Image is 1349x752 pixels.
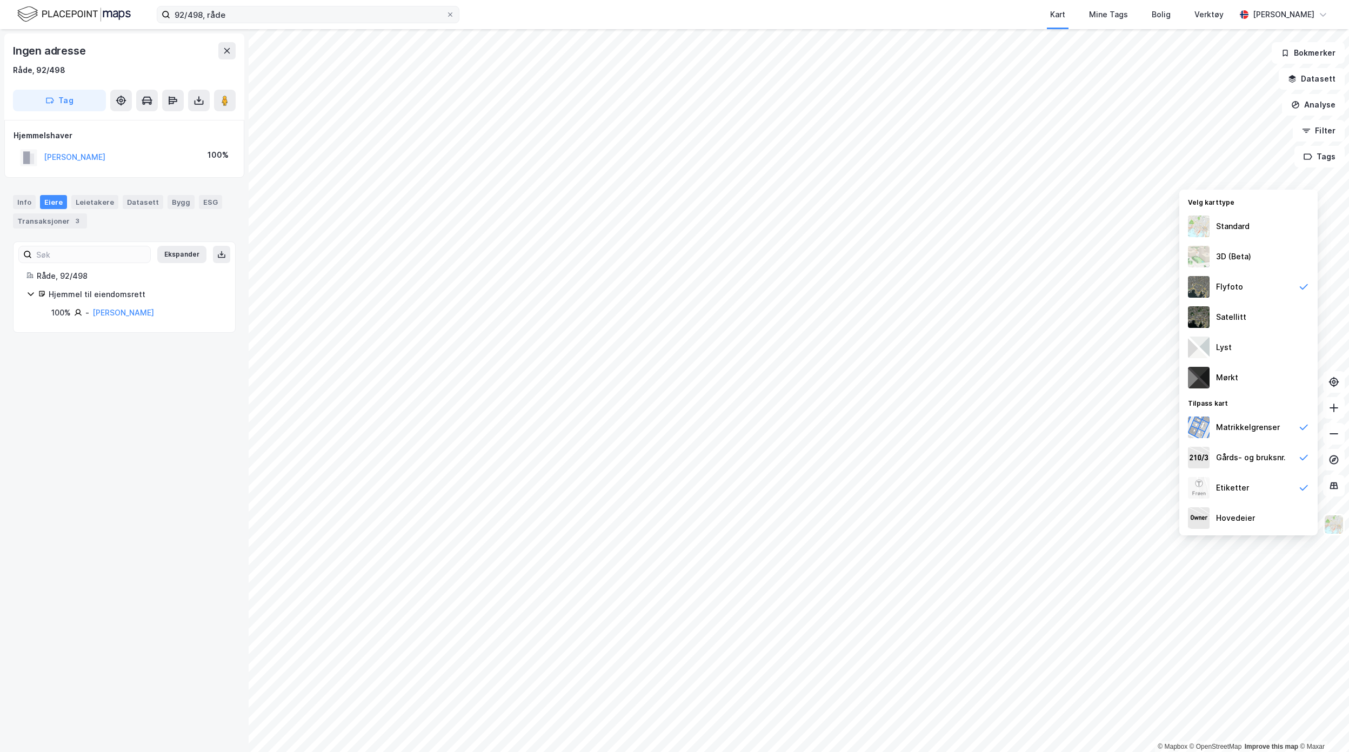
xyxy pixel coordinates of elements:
div: Bolig [1152,8,1171,21]
a: [PERSON_NAME] [92,308,154,317]
img: majorOwner.b5e170eddb5c04bfeeff.jpeg [1188,507,1210,529]
img: luj3wr1y2y3+OchiMxRmMxRlscgabnMEmZ7DJGWxyBpucwSZnsMkZbHIGm5zBJmewyRlscgabnMEmZ7DJGWxyBpucwSZnsMkZ... [1188,337,1210,358]
img: Z [1188,216,1210,237]
div: 3 [72,216,83,226]
div: Gårds- og bruksnr. [1216,451,1286,464]
div: 100% [208,149,229,162]
a: Improve this map [1245,743,1298,750]
a: OpenStreetMap [1190,743,1242,750]
div: Datasett [123,195,163,209]
div: - [85,306,89,319]
div: Lyst [1216,341,1232,354]
div: Mine Tags [1089,8,1128,21]
div: Satellitt [1216,311,1246,324]
button: Tags [1294,146,1345,167]
div: Info [13,195,36,209]
div: Matrikkelgrenser [1216,421,1280,434]
button: Filter [1293,120,1345,142]
div: Mørkt [1216,371,1238,384]
img: cadastreKeys.547ab17ec502f5a4ef2b.jpeg [1188,447,1210,468]
img: Z [1188,477,1210,499]
div: 3D (Beta) [1216,250,1251,263]
div: Standard [1216,220,1250,233]
button: Tag [13,90,106,111]
input: Søk på adresse, matrikkel, gårdeiere, leietakere eller personer [170,6,446,23]
img: nCdM7BzjoCAAAAAElFTkSuQmCC [1188,367,1210,388]
div: 100% [51,306,71,319]
div: Hovedeier [1216,512,1255,525]
div: Kontrollprogram for chat [1295,700,1349,752]
div: Leietakere [71,195,118,209]
div: Hjemmel til eiendomsrett [49,288,222,301]
img: Z [1188,246,1210,267]
div: Eiere [40,195,67,209]
img: Z [1188,276,1210,298]
img: logo.f888ab2527a4732fd821a326f86c7f29.svg [17,5,131,24]
input: Søk [32,246,150,263]
div: Råde, 92/498 [13,64,65,77]
div: ESG [199,195,222,209]
div: Kart [1050,8,1065,21]
div: Etiketter [1216,481,1249,494]
div: Hjemmelshaver [14,129,235,142]
a: Mapbox [1158,743,1187,750]
img: Z [1324,514,1344,535]
div: Ingen adresse [13,42,88,59]
div: Verktøy [1194,8,1224,21]
div: Transaksjoner [13,213,87,229]
div: Bygg [168,195,195,209]
button: Datasett [1279,68,1345,90]
iframe: Chat Widget [1295,700,1349,752]
div: Råde, 92/498 [37,270,222,283]
div: Velg karttype [1179,192,1318,211]
button: Bokmerker [1272,42,1345,64]
div: [PERSON_NAME] [1253,8,1314,21]
button: Ekspander [157,246,206,263]
div: Tilpass kart [1179,393,1318,412]
button: Analyse [1282,94,1345,116]
img: cadastreBorders.cfe08de4b5ddd52a10de.jpeg [1188,417,1210,438]
img: 9k= [1188,306,1210,328]
div: Flyfoto [1216,280,1243,293]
